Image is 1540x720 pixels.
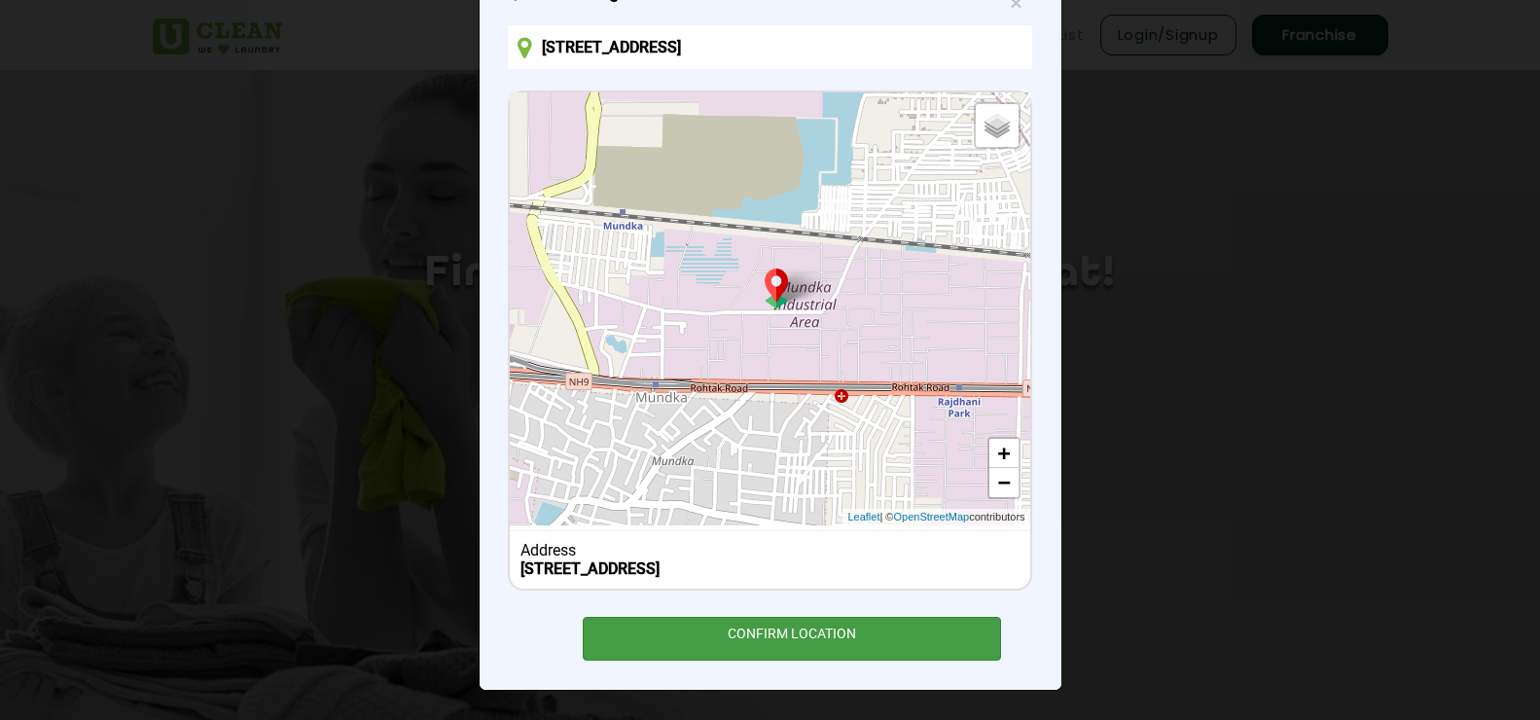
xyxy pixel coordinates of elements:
a: Zoom out [989,468,1019,497]
a: Layers [976,104,1019,147]
a: OpenStreetMap [893,509,969,525]
a: Zoom in [989,439,1019,468]
input: Enter location [508,25,1031,69]
div: | © contributors [842,509,1029,525]
a: Leaflet [847,509,879,525]
b: [STREET_ADDRESS] [520,559,660,578]
div: CONFIRM LOCATION [583,617,1002,661]
div: Address [520,541,1020,559]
